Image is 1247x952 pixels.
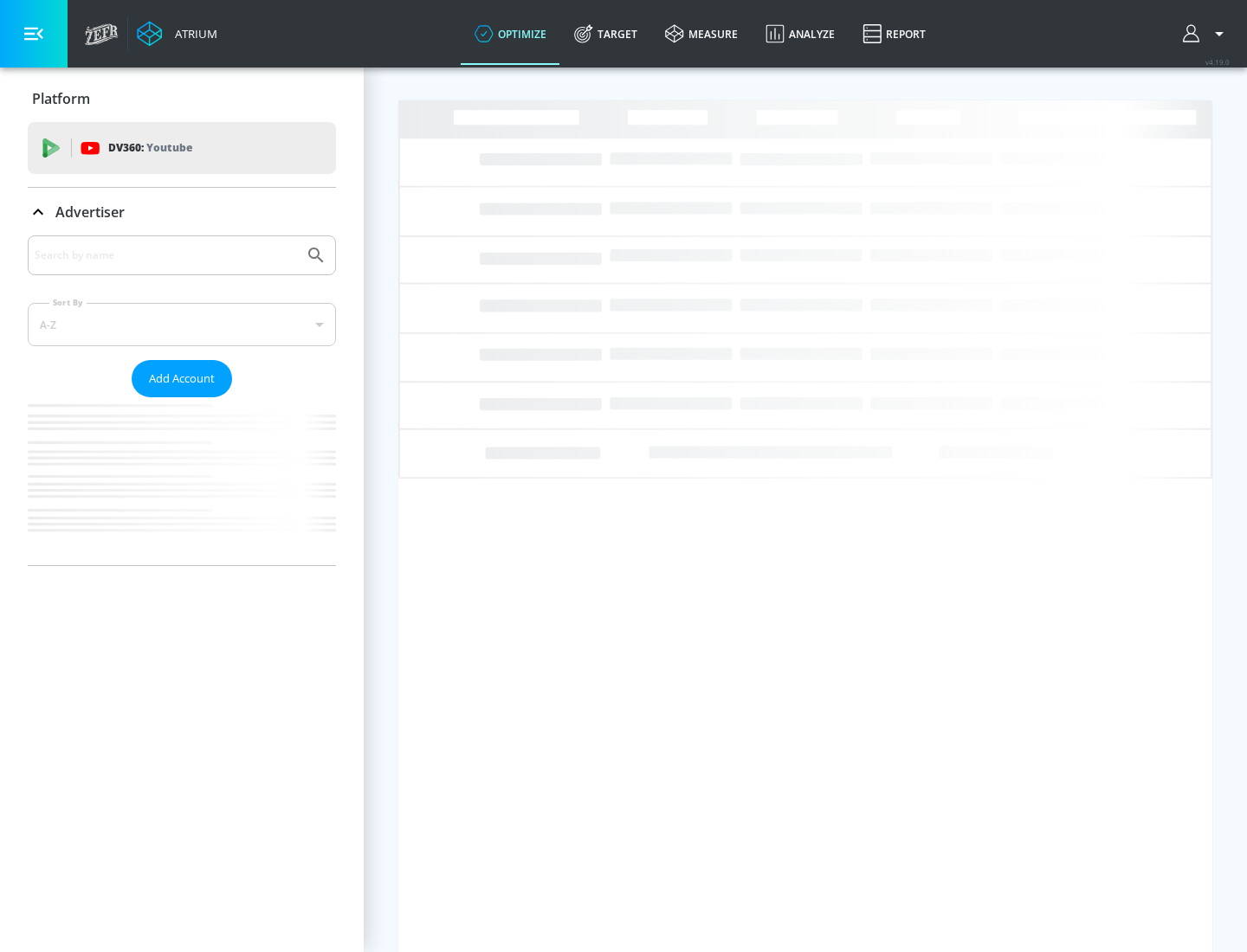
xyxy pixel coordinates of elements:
a: Atrium [137,21,217,47]
p: Platform [32,89,90,108]
span: Add Account [149,369,215,389]
div: Atrium [168,26,217,42]
a: measure [651,3,752,65]
p: DV360: [108,138,192,158]
a: Analyze [752,3,849,65]
p: Youtube [146,138,192,157]
a: Target [560,3,651,65]
a: Report [849,3,940,65]
p: Advertiser [55,203,125,222]
div: Advertiser [28,188,336,236]
nav: list of Advertiser [28,397,336,565]
div: Advertiser [28,235,336,565]
input: Search by name [35,244,297,267]
div: Platform [28,74,336,123]
span: v 4.19.0 [1205,57,1230,67]
div: A-Z [28,303,336,346]
button: Add Account [132,360,232,397]
a: optimize [461,3,560,65]
label: Sort By [49,297,87,308]
div: DV360: Youtube [28,122,336,174]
